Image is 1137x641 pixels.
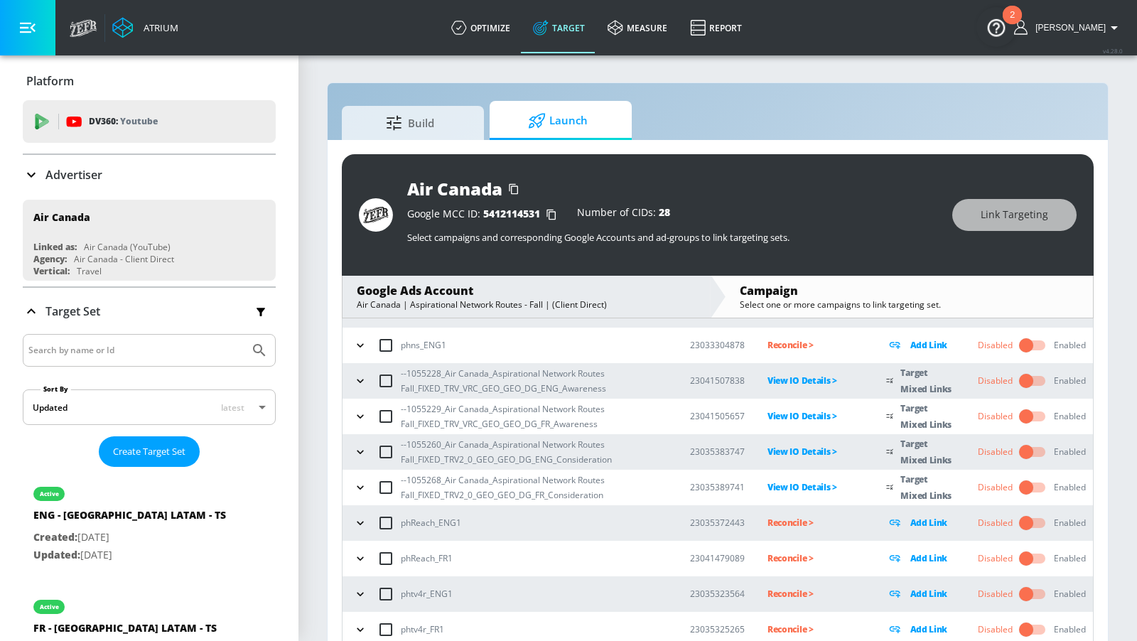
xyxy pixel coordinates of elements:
[1054,517,1086,529] div: Enabled
[767,337,863,353] p: Reconcile >
[577,208,670,222] div: Number of CIDs:
[1054,410,1086,423] div: Enabled
[767,621,863,637] p: Reconcile >
[690,622,745,637] p: 23035325265
[767,479,863,495] p: View IO Details >
[690,338,745,352] p: 23033304878
[33,529,226,546] p: [DATE]
[910,337,948,353] p: Add Link
[33,210,90,224] div: Air Canada
[767,372,863,389] p: View IO Details >
[33,241,77,253] div: Linked as:
[767,408,863,424] p: View IO Details >
[690,444,745,459] p: 23035383747
[120,114,158,129] p: Youtube
[886,621,955,637] div: Add Link
[978,623,1013,636] div: Disabled
[767,586,863,602] p: Reconcile >
[138,21,178,34] div: Atrium
[483,207,540,220] span: 5412114531
[522,2,596,53] a: Target
[690,480,745,495] p: 23035389741
[767,550,863,566] div: Reconcile >
[112,17,178,38] a: Atrium
[900,400,955,433] p: Target Mixed Links
[41,384,71,394] label: Sort By
[910,586,948,602] p: Add Link
[23,100,276,143] div: DV360: Youtube
[504,104,612,138] span: Launch
[357,283,696,298] div: Google Ads Account
[89,114,158,129] p: DV360:
[23,61,276,101] div: Platform
[221,402,244,414] span: latest
[690,409,745,424] p: 23041505657
[401,338,446,352] p: phns_ENG1
[740,298,1079,311] div: Select one or more campaigns to link targeting set.
[401,622,444,637] p: phtv4r_FR1
[886,337,955,353] div: Add Link
[690,586,745,601] p: 23035323564
[886,550,955,566] div: Add Link
[356,106,464,140] span: Build
[978,517,1013,529] div: Disabled
[740,283,1079,298] div: Campaign
[1054,375,1086,387] div: Enabled
[1054,339,1086,352] div: Enabled
[45,167,102,183] p: Advertiser
[767,515,863,531] p: Reconcile >
[978,339,1013,352] div: Disabled
[401,586,453,601] p: phtv4r_ENG1
[1054,588,1086,600] div: Enabled
[23,473,276,574] div: activeENG - [GEOGRAPHIC_DATA] LATAM - TSCreated:[DATE]Updated:[DATE]
[596,2,679,53] a: measure
[1014,19,1123,36] button: [PERSON_NAME]
[910,550,948,566] p: Add Link
[40,603,59,610] div: active
[978,375,1013,387] div: Disabled
[28,341,244,360] input: Search by name or Id
[33,530,77,544] span: Created:
[33,253,67,265] div: Agency:
[1054,552,1086,565] div: Enabled
[1054,481,1086,494] div: Enabled
[976,7,1016,47] button: Open Resource Center, 2 new notifications
[910,621,948,637] p: Add Link
[978,410,1013,423] div: Disabled
[74,253,174,265] div: Air Canada - Client Direct
[77,265,102,277] div: Travel
[23,200,276,281] div: Air CanadaLinked as:Air Canada (YouTube)Agency:Air Canada - Client DirectVertical:Travel
[767,443,863,460] p: View IO Details >
[690,373,745,388] p: 23041507838
[407,177,502,200] div: Air Canada
[40,490,59,497] div: active
[401,437,667,467] p: --1055260_Air Canada_Aspirational Network Routes Fall_FIXED_TRV2_0_GEO_GEO_DG_ENG_Consideration
[23,155,276,195] div: Advertiser
[1054,623,1086,636] div: Enabled
[401,402,667,431] p: --1055229_Air Canada_Aspirational Network Routes Fall_FIXED_TRV_VRC_GEO_GEO_DG_FR_Awareness
[659,205,670,219] span: 28
[886,515,955,531] div: Add Link
[84,241,171,253] div: Air Canada (YouTube)
[679,2,753,53] a: Report
[401,515,461,530] p: phReach_ENG1
[1030,23,1106,33] span: login as: anthony.tran@zefr.com
[690,515,745,530] p: 23035372443
[33,402,68,414] div: Updated
[900,471,955,504] p: Target Mixed Links
[1054,446,1086,458] div: Enabled
[978,588,1013,600] div: Disabled
[401,366,667,396] p: --1055228_Air Canada_Aspirational Network Routes Fall_FIXED_TRV_VRC_GEO_GEO_DG_ENG_Awareness
[886,586,955,602] div: Add Link
[33,265,70,277] div: Vertical:
[978,481,1013,494] div: Disabled
[26,73,74,89] p: Platform
[343,276,710,318] div: Google Ads AccountAir Canada | Aspirational Network Routes - Fall | (Client Direct)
